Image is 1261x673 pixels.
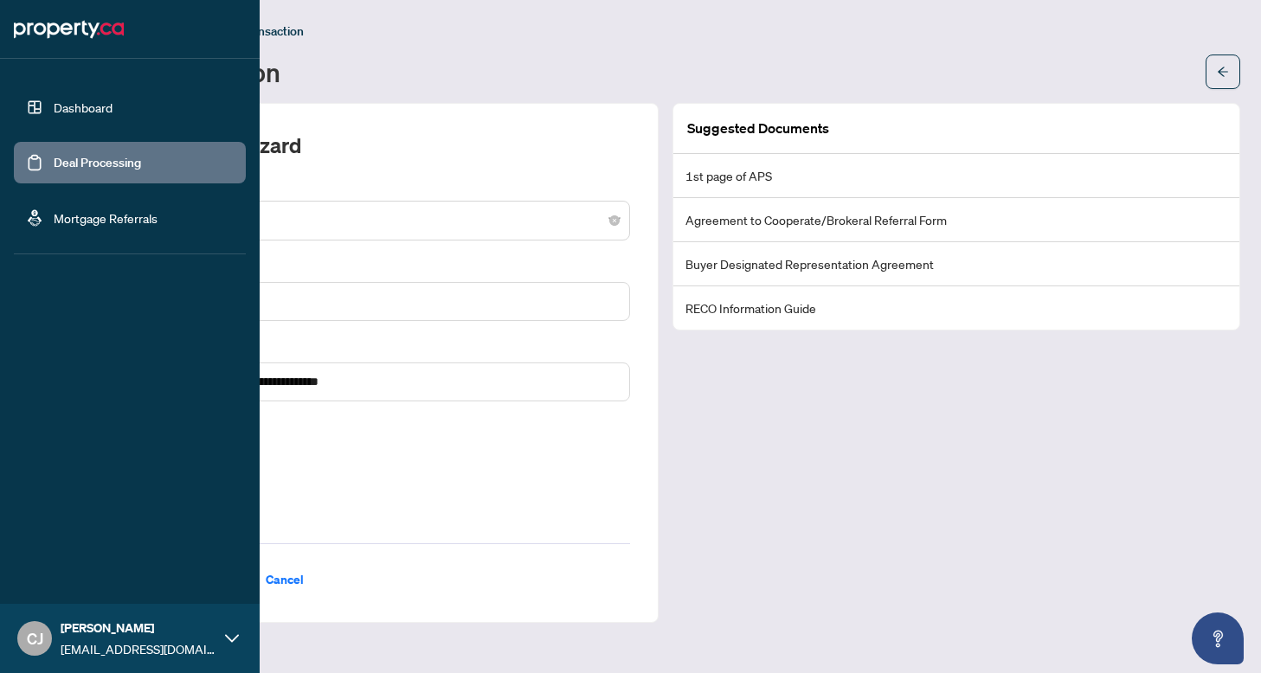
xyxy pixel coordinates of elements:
label: MLS Number [119,261,630,280]
span: CJ [27,626,43,651]
label: Property Address [119,342,630,361]
button: Open asap [1192,612,1244,664]
label: Exclusive [119,483,630,502]
a: Deal Processing [54,155,141,170]
span: [PERSON_NAME] [61,619,216,638]
li: 1st page of APS [673,154,1240,198]
span: [EMAIL_ADDRESS][DOMAIN_NAME] [61,639,216,658]
li: Agreement to Cooperate/Brokeral Referral Form [673,198,1240,242]
label: Direct/Indirect Interest [119,422,630,441]
button: Cancel [252,565,318,594]
a: Mortgage Referrals [54,210,158,226]
span: close-circle [609,215,620,226]
span: arrow-left [1217,66,1229,78]
span: Add Transaction [216,23,304,39]
span: Cancel [266,566,304,593]
li: RECO Information Guide [673,286,1240,330]
span: Pre-Con [129,204,620,237]
img: logo [14,16,124,43]
article: Suggested Documents [687,118,829,139]
label: Transaction Type [119,180,630,199]
a: Dashboard [54,99,113,115]
li: Buyer Designated Representation Agreement [673,242,1240,286]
